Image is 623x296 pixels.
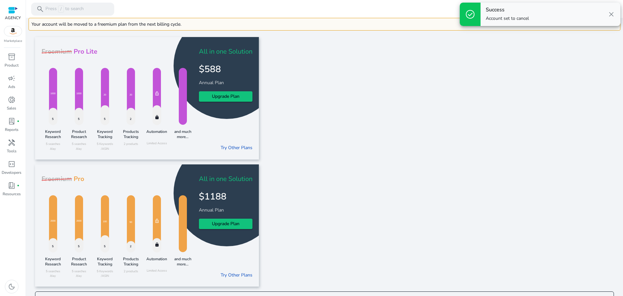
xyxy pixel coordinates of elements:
span: donut_small [8,96,16,104]
p: Ads [8,84,15,90]
h4: Success [486,7,529,13]
h3: All in one Solution [199,48,252,56]
p: Developers [2,170,21,175]
p: AGENCY [5,15,21,21]
p: 5 searches /day [67,142,90,151]
button: Upgrade Plan [199,91,252,102]
img: amazon.svg [4,26,22,36]
p: 5 searches /day [42,269,64,278]
p: Product [5,62,18,68]
p: 5 [52,244,54,249]
span: Annual Plan [199,80,226,86]
p: Tools [7,148,17,154]
span: dark_mode [8,283,16,290]
mat-icon: lock [155,241,159,249]
h4: Keyword Tracking [93,129,116,139]
h4: Automation [145,129,168,139]
span: close [607,10,615,18]
p: Limited Access [145,141,168,146]
p: 2000 [76,219,81,223]
span: fiber_manual_record [17,184,19,187]
p: 100 [103,220,107,224]
span: lab_profile [8,117,16,125]
h4: Product Research [67,129,90,139]
p: 5 searches /day [67,269,90,278]
h3: Pro Lite [72,48,97,56]
p: 1000 [76,92,81,96]
span: Upgrade Plan [212,220,239,227]
mat-icon: lock_open [155,218,159,225]
span: inventory_2 [8,53,16,61]
span: Annual Plan [199,207,226,213]
h4: Keyword Research [42,129,64,139]
h4: and much more... [171,256,194,267]
span: handyman [8,139,16,147]
p: 50 [129,221,132,224]
p: 5 Keywords /ASIN [93,269,116,278]
span: check_circle [465,9,475,19]
p: 5 [104,117,105,121]
h4: $588 [199,61,252,75]
span: / [58,6,64,13]
h4: Keyword Research [42,256,64,267]
p: Sales [7,105,16,111]
h4: $1188 [199,188,252,202]
h4: Automation [145,256,168,266]
h4: and much more... [171,129,194,139]
mat-icon: lock [155,114,159,121]
p: 2 [130,244,131,249]
p: Resources [3,191,21,197]
mat-icon: lock_open [155,91,159,98]
h3: All in one Solution [199,175,252,183]
h4: Products Tracking [119,256,142,267]
p: 5 [78,117,79,121]
p: 2000 [50,219,55,223]
p: Account set to cancel [486,15,529,22]
span: Upgrade Plan [212,93,239,100]
p: Reports [5,127,18,133]
a: Try Other Plans [221,144,252,151]
p: 2 products [119,142,142,146]
p: Press to search [45,6,84,13]
span: campaign [8,74,16,82]
p: 5 [52,117,54,121]
p: Marketplace [4,39,22,44]
span: fiber_manual_record [17,120,19,122]
p: 5 searches /day [42,142,64,151]
span: search [36,5,44,13]
p: 1000 [50,92,55,96]
h4: Product Research [67,256,90,267]
p: 5 Keywords /ASIN [93,142,116,151]
p: 2 products [119,269,142,274]
h3: Pro [72,175,84,183]
p: 5 [78,244,79,249]
p: 20 [129,93,132,97]
h4: Keyword Tracking [93,256,116,267]
div: Your account will be moved to a freemium plan from the next billing cycle. [29,18,620,31]
a: Try Other Plans [221,272,252,278]
p: 5 [104,244,105,249]
h4: Products Tracking [119,129,142,139]
h3: Freemium [42,175,72,183]
h3: Freemium [42,48,72,56]
p: 2 [130,117,131,121]
span: book_4 [8,182,16,189]
span: code_blocks [8,160,16,168]
p: 20 [104,93,106,97]
p: Limited Access [145,268,168,273]
button: Upgrade Plan [199,219,252,229]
